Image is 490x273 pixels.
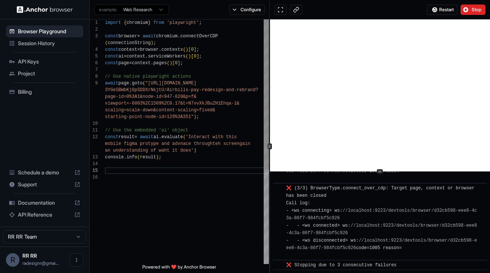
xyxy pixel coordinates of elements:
[159,47,161,52] span: .
[129,61,132,66] span: =
[140,47,159,52] span: browser
[6,197,83,209] div: Documentation
[124,54,126,59] span: =
[105,128,188,133] span: // Use the embedded 'ai' object
[127,20,148,25] span: chromium
[105,81,118,86] span: await
[277,261,280,269] span: ​
[22,252,37,259] span: RR RR
[194,148,196,153] span: )
[90,46,98,53] div: 4
[18,40,80,47] span: Session History
[140,134,153,140] span: await
[239,141,250,146] span: gain
[196,54,199,59] span: ]
[472,7,482,13] span: Stop
[137,47,140,52] span: =
[18,181,71,188] span: Support
[153,61,167,66] span: pages
[196,114,199,120] span: ;
[143,34,156,39] span: await
[161,134,183,140] span: evaluate
[142,264,216,273] span: Powered with ❤️ by Anchor Browser
[105,54,118,59] span: const
[18,28,80,35] span: Browser Playground
[188,54,191,59] span: )
[90,134,98,140] div: 12
[137,34,140,39] span: =
[137,155,140,160] span: (
[427,4,458,15] button: Restart
[148,20,151,25] span: }
[132,81,143,86] span: goto
[105,40,108,46] span: (
[70,253,83,267] button: Open menu
[148,54,186,59] span: serviceWorkers
[18,88,80,96] span: Billing
[105,108,215,113] span: scaling=scale-down&content-scaling=fixed&
[277,184,280,192] span: ​
[90,174,98,181] div: 16
[90,53,98,60] div: 5
[105,34,118,39] span: const
[159,134,161,140] span: .
[105,47,118,52] span: const
[105,87,239,93] span: 3YGeSBWbKj0pSDDXrNkjtU/Airbills-pay-redesign-and-r
[153,20,164,25] span: from
[199,54,202,59] span: ;
[127,54,145,59] span: context
[286,186,477,258] span: ❌ (3/3) BrowserType.connect_over_cdp: Target page, context or browser has been closed Call log: -...
[6,25,83,37] div: Browser Playground
[186,47,188,52] span: )
[153,134,159,140] span: ai
[180,61,183,66] span: ;
[170,61,172,66] span: )
[140,155,156,160] span: result
[151,40,153,46] span: )
[194,47,196,52] span: ]
[118,81,129,86] span: page
[172,61,175,66] span: [
[105,155,124,160] span: console
[6,209,83,221] div: API Reference
[229,4,265,15] button: Configure
[143,81,145,86] span: (
[118,47,137,52] span: context
[6,68,83,80] div: Project
[167,61,170,66] span: (
[90,167,98,174] div: 15
[105,148,194,153] span: an understanding of waht it does'
[105,141,239,146] span: mobile figma protype and advnace throughteh screen
[6,86,83,98] div: Billing
[90,80,98,87] div: 9
[90,161,98,167] div: 14
[177,61,180,66] span: ]
[161,47,183,52] span: contexts
[145,81,196,86] span: "[URL][DOMAIN_NAME]
[151,61,153,66] span: .
[239,87,258,93] span: ebrand?
[108,40,151,46] span: connectionString
[156,155,159,160] span: )
[118,61,129,66] span: page
[156,34,178,39] span: chromium
[6,179,83,190] div: Support
[124,155,126,160] span: .
[194,114,196,120] span: )
[180,34,218,39] span: connectOverCDP
[18,70,80,77] span: Project
[134,134,137,140] span: =
[129,81,132,86] span: .
[199,20,202,25] span: ;
[274,4,287,15] button: Open in full screen
[6,37,83,49] div: Session History
[105,74,191,79] span: // Use native playwright actions
[191,47,193,52] span: 0
[159,155,161,160] span: ;
[286,238,477,251] a: //localhost:9223/devtools/browser/d32cb598-eee8-4c3a-86f7-984fcbf5c926
[124,20,126,25] span: {
[90,26,98,33] div: 2
[17,6,73,13] img: Anchor Logo
[22,260,59,266] span: radesignr@gmail.com
[439,7,454,13] span: Restart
